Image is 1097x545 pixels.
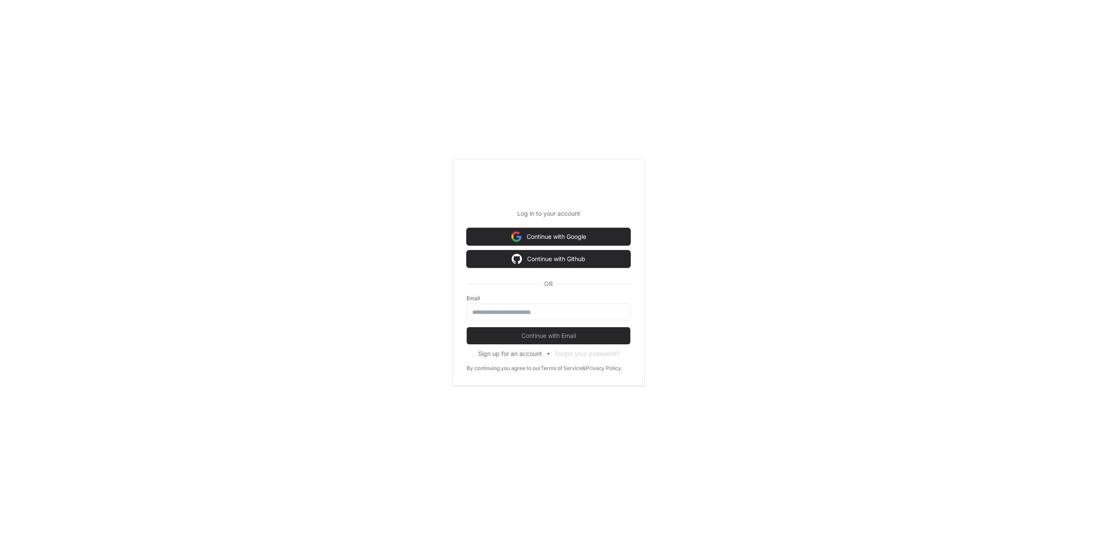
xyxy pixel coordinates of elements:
[582,365,586,372] div: &
[467,331,630,340] span: Continue with Email
[467,295,630,302] label: Email
[467,228,630,245] button: Continue with Google
[541,280,556,288] span: OR
[467,209,630,218] p: Log in to your account
[555,349,619,358] button: Forgot your password?
[467,365,541,372] div: By continuing you agree to our
[478,349,542,358] button: Sign up for an account
[512,250,522,268] img: Sign in with google
[541,365,582,372] a: Terms of Service
[511,228,522,245] img: Sign in with google
[467,327,630,344] button: Continue with Email
[586,365,622,372] a: Privacy Policy.
[467,250,630,268] button: Continue with Github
